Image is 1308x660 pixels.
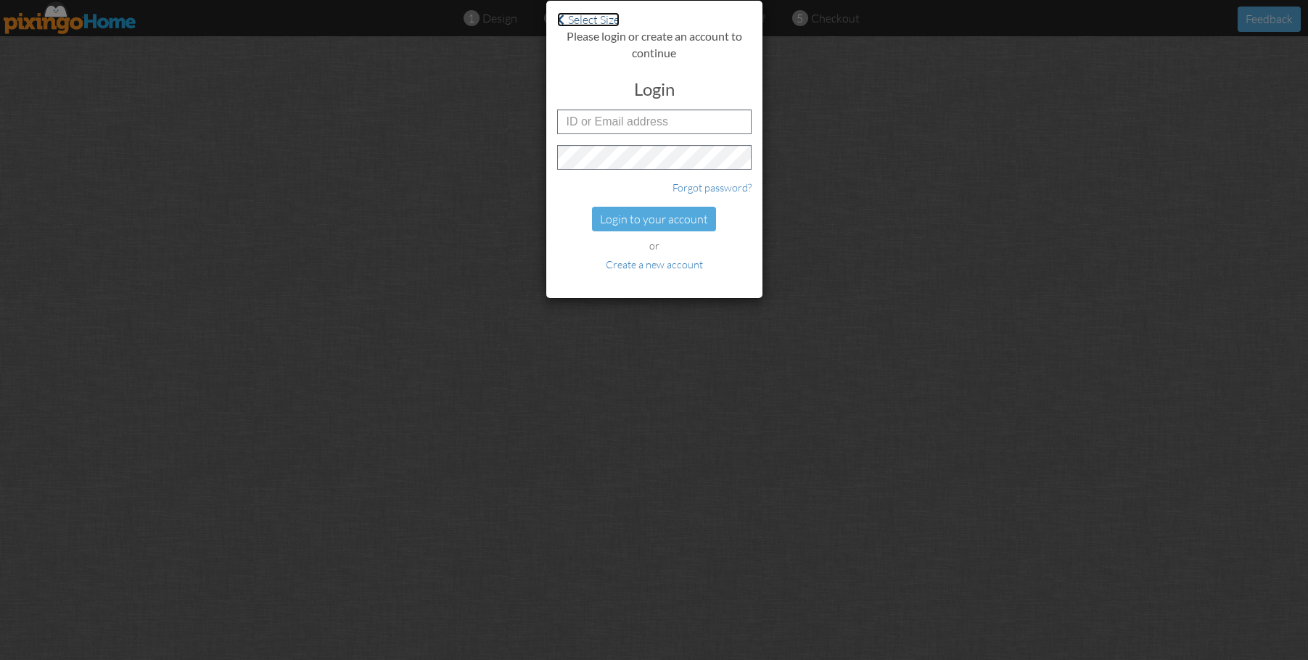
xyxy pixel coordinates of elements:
[557,80,752,99] h3: Login
[567,29,742,59] strong: Please login or create an account to continue
[557,110,752,134] input: ID or Email address
[557,12,620,27] a: Select Size
[592,207,716,232] div: Login to your account
[557,239,752,254] div: or
[672,181,752,194] a: Forgot password?
[606,258,703,271] a: Create a new account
